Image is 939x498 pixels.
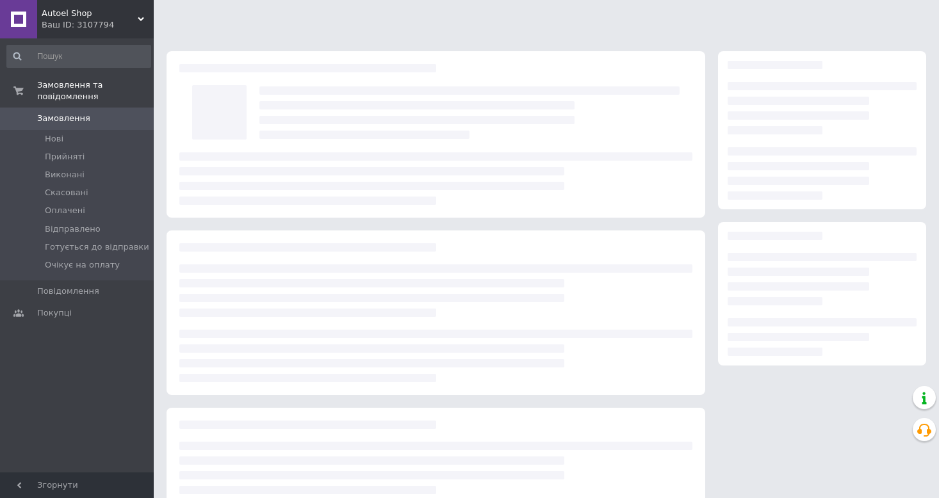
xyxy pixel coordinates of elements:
[42,8,138,19] span: Autoel Shop
[45,223,101,235] span: Відправлено
[45,187,88,198] span: Скасовані
[37,307,72,319] span: Покупці
[45,241,149,253] span: Готується до відправки
[37,79,154,102] span: Замовлення та повідомлення
[42,19,154,31] div: Ваш ID: 3107794
[45,133,63,145] span: Нові
[45,259,120,271] span: Очікує на оплату
[6,45,151,68] input: Пошук
[45,169,85,181] span: Виконані
[37,285,99,297] span: Повідомлення
[45,205,85,216] span: Оплачені
[37,113,90,124] span: Замовлення
[45,151,85,163] span: Прийняті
